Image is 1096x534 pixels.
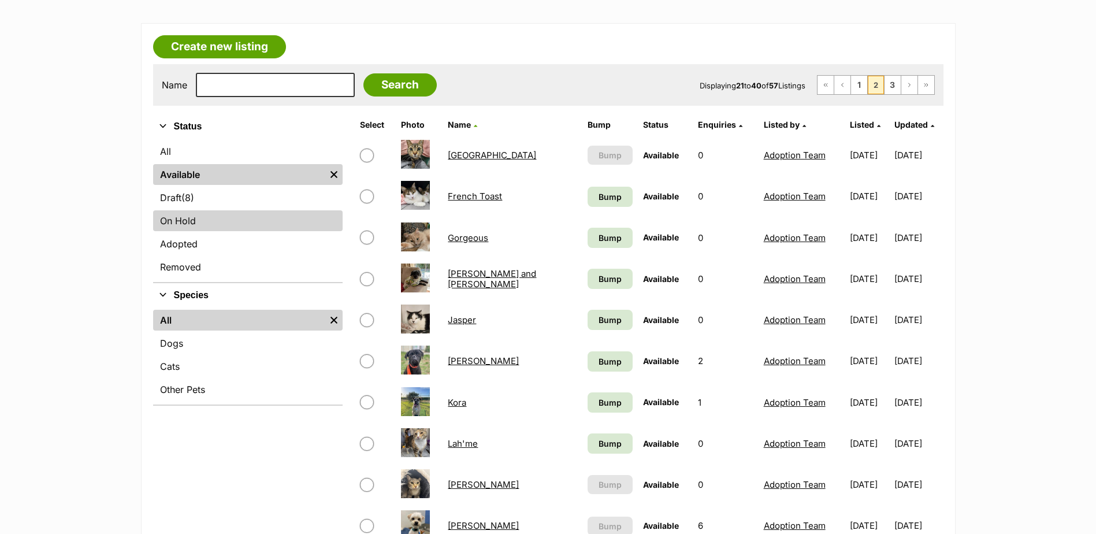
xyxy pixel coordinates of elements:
[325,164,343,185] a: Remove filter
[764,120,806,129] a: Listed by
[845,300,893,340] td: [DATE]
[894,383,942,422] td: [DATE]
[153,233,343,254] a: Adopted
[599,479,622,491] span: Bump
[693,465,757,505] td: 0
[850,120,874,129] span: Listed
[448,232,488,243] a: Gorgeous
[693,218,757,258] td: 0
[845,218,893,258] td: [DATE]
[588,310,632,330] a: Bump
[588,146,632,165] button: Bump
[153,257,343,277] a: Removed
[599,232,622,244] span: Bump
[643,274,679,284] span: Available
[599,149,622,161] span: Bump
[845,135,893,175] td: [DATE]
[845,176,893,216] td: [DATE]
[894,300,942,340] td: [DATE]
[448,314,476,325] a: Jasper
[700,81,805,90] span: Displaying to of Listings
[448,268,536,289] a: [PERSON_NAME] and [PERSON_NAME]
[901,76,917,94] a: Next page
[396,116,442,134] th: Photo
[153,379,343,400] a: Other Pets
[448,438,478,449] a: Lah'me
[894,465,942,505] td: [DATE]
[153,210,343,231] a: On Hold
[845,259,893,299] td: [DATE]
[894,120,934,129] a: Updated
[769,81,778,90] strong: 57
[894,341,942,381] td: [DATE]
[153,288,343,303] button: Species
[693,300,757,340] td: 0
[599,273,622,285] span: Bump
[448,355,519,366] a: [PERSON_NAME]
[599,437,622,450] span: Bump
[588,228,632,248] a: Bump
[894,135,942,175] td: [DATE]
[355,116,396,134] th: Select
[599,191,622,203] span: Bump
[693,176,757,216] td: 0
[764,273,826,284] a: Adoption Team
[643,232,679,242] span: Available
[448,120,477,129] a: Name
[693,424,757,463] td: 0
[153,35,286,58] a: Create new listing
[764,191,826,202] a: Adoption Team
[448,150,536,161] a: [GEOGRAPHIC_DATA]
[643,356,679,366] span: Available
[698,120,742,129] a: Enquiries
[448,191,502,202] a: French Toast
[588,269,632,289] a: Bump
[693,259,757,299] td: 0
[643,521,679,531] span: Available
[845,465,893,505] td: [DATE]
[894,424,942,463] td: [DATE]
[588,392,632,413] a: Bump
[894,218,942,258] td: [DATE]
[153,164,325,185] a: Available
[693,341,757,381] td: 2
[153,310,325,331] a: All
[153,187,343,208] a: Draft
[153,356,343,377] a: Cats
[845,424,893,463] td: [DATE]
[851,76,867,94] a: Page 1
[588,433,632,454] a: Bump
[885,76,901,94] a: Page 3
[764,520,826,531] a: Adoption Team
[643,397,679,407] span: Available
[764,314,826,325] a: Adoption Team
[599,396,622,409] span: Bump
[638,116,692,134] th: Status
[693,383,757,422] td: 1
[162,80,187,90] label: Name
[817,75,935,95] nav: Pagination
[764,355,826,366] a: Adoption Team
[868,76,884,94] span: Page 2
[764,150,826,161] a: Adoption Team
[153,141,343,162] a: All
[698,120,736,129] span: translation missing: en.admin.listings.index.attributes.enquiries
[599,355,622,368] span: Bump
[918,76,934,94] a: Last page
[588,187,632,207] a: Bump
[643,439,679,448] span: Available
[181,191,194,205] span: (8)
[834,76,850,94] a: Previous page
[448,120,471,129] span: Name
[599,314,622,326] span: Bump
[845,383,893,422] td: [DATE]
[643,191,679,201] span: Available
[153,139,343,282] div: Status
[751,81,761,90] strong: 40
[764,438,826,449] a: Adoption Team
[845,341,893,381] td: [DATE]
[764,120,800,129] span: Listed by
[894,259,942,299] td: [DATE]
[643,150,679,160] span: Available
[325,310,343,331] a: Remove filter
